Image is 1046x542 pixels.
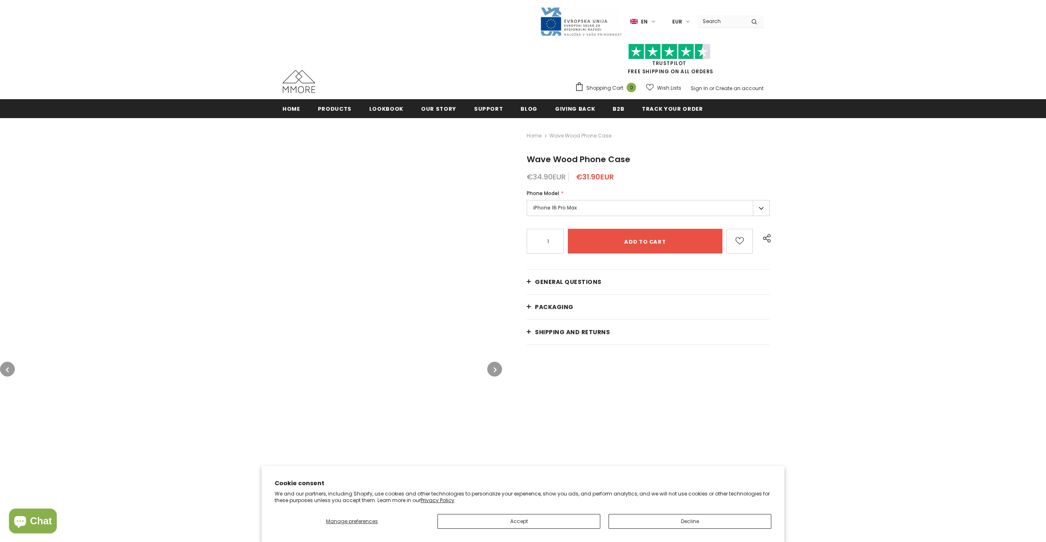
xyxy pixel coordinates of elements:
[627,83,636,92] span: 0
[609,514,771,529] button: Decline
[7,509,59,535] inbox-online-store-chat: Shopify online store chat
[555,99,595,118] a: Giving back
[275,491,771,503] p: We and our partners, including Shopify, use cookies and other technologies to personalize your ex...
[642,99,703,118] a: Track your order
[369,105,403,113] span: Lookbook
[642,105,703,113] span: Track your order
[540,7,622,37] img: Javni Razpis
[555,105,595,113] span: Giving back
[474,99,503,118] a: support
[586,84,623,92] span: Shopping Cart
[275,514,429,529] button: Manage preferences
[521,99,537,118] a: Blog
[282,70,315,93] img: MMORE Cases
[527,190,559,197] span: Phone Model
[282,99,300,118] a: Home
[630,18,638,25] img: i-lang-1.png
[641,18,648,26] span: en
[652,60,686,67] a: Trustpilot
[535,278,602,286] span: General Questions
[540,18,622,25] a: Javni Razpis
[527,295,770,319] a: PACKAGING
[527,200,770,216] label: iPhone 16 Pro Max
[474,105,503,113] span: support
[326,518,378,525] span: Manage preferences
[421,99,456,118] a: Our Story
[657,84,681,92] span: Wish Lists
[369,99,403,118] a: Lookbook
[421,497,454,504] a: Privacy Policy
[698,15,745,27] input: Search Site
[437,514,600,529] button: Accept
[527,320,770,344] a: Shipping and returns
[282,105,300,113] span: Home
[275,479,771,488] h2: Cookie consent
[575,47,764,75] span: FREE SHIPPING ON ALL ORDERS
[575,82,640,94] a: Shopping Cart 0
[613,99,624,118] a: B2B
[646,81,681,95] a: Wish Lists
[628,44,710,60] img: Trust Pilot Stars
[576,172,614,182] span: €31.90EUR
[535,328,610,336] span: Shipping and returns
[318,99,352,118] a: Products
[568,229,722,254] input: Add to cart
[318,105,352,113] span: Products
[709,85,714,92] span: or
[691,85,708,92] a: Sign In
[521,105,537,113] span: Blog
[421,105,456,113] span: Our Story
[535,303,574,311] span: PACKAGING
[715,85,764,92] a: Create an account
[527,172,566,182] span: €34.90EUR
[527,154,630,165] span: Wave Wood Phone Case
[613,105,624,113] span: B2B
[672,18,682,26] span: EUR
[527,270,770,294] a: General Questions
[549,131,611,141] span: Wave Wood Phone Case
[527,131,542,141] a: Home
